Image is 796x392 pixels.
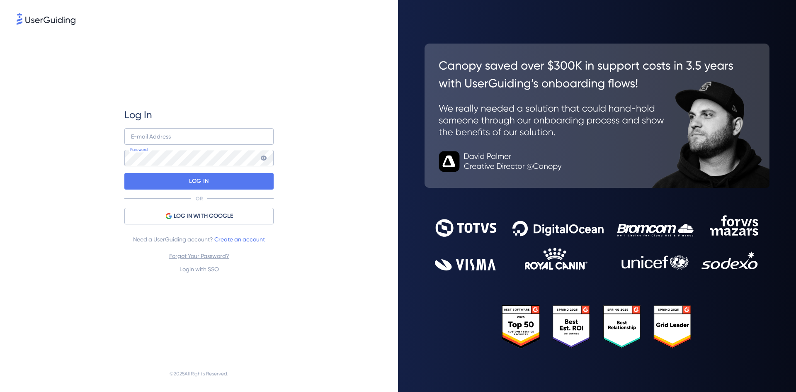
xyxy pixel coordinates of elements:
[169,253,229,259] a: Forgot Your Password?
[124,128,274,145] input: example@company.com
[170,369,228,379] span: © 2025 All Rights Reserved.
[214,236,265,243] a: Create an account
[502,305,692,349] img: 25303e33045975176eb484905ab012ff.svg
[180,266,219,273] a: Login with SSO
[196,195,203,202] p: OR
[174,211,233,221] span: LOG IN WITH GOOGLE
[17,13,75,25] img: 8faab4ba6bc7696a72372aa768b0286c.svg
[124,108,152,122] span: Log In
[425,44,769,188] img: 26c0aa7c25a843aed4baddd2b5e0fa68.svg
[189,175,209,188] p: LOG IN
[133,234,265,244] span: Need a UserGuiding account?
[435,215,759,270] img: 9302ce2ac39453076f5bc0f2f2ca889b.svg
